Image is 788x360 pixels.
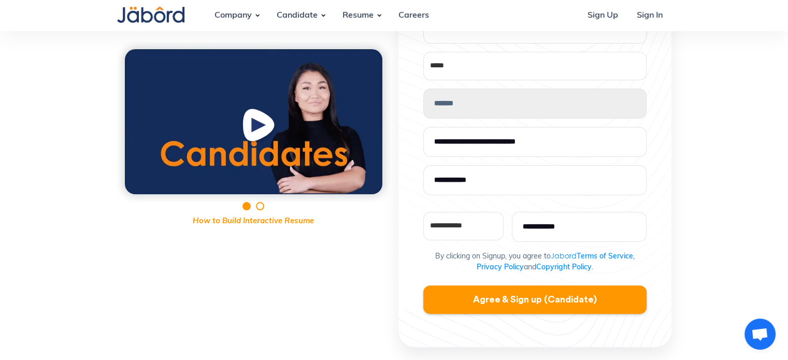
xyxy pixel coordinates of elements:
div: 1 of 2 [117,41,390,202]
div: carousel [117,41,390,227]
a: open lightbox [125,49,382,194]
a: Sign Up [579,2,626,30]
a: Privacy Policy [477,264,524,271]
p: How to Build Interactive Resume [117,216,390,228]
div: Candidate [268,2,326,30]
a: Careers [390,2,437,30]
img: Play Button [240,107,280,148]
div: Company [206,2,260,30]
div: Show slide 2 of 2 [256,202,264,210]
div: Resume [334,2,382,30]
img: Jabord [117,7,184,23]
span: Jabord [551,251,577,260]
div: Show slide 1 of 2 [242,202,251,210]
img: Candidate Thumbnail [125,49,382,194]
p: By clicking on Signup, you agree to , and . [435,250,635,273]
a: JabordTerms of Service [551,253,633,261]
a: Copyright Policy [536,264,592,271]
a: Sign In [628,2,671,30]
div: Open chat [744,319,776,350]
a: Agree & Sign up (Candidate) [423,285,647,314]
